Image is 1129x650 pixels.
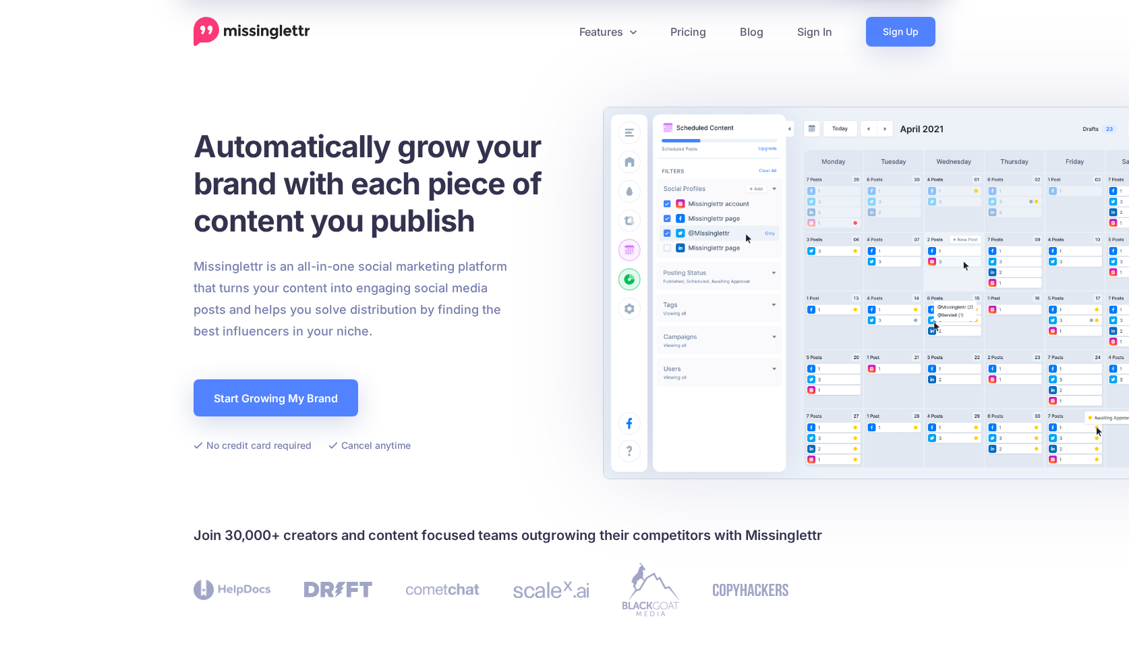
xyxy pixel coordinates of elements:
[194,437,312,454] li: No credit card required
[194,256,508,342] p: Missinglettr is an all-in-one social marketing platform that turns your content into engaging soc...
[328,437,411,454] li: Cancel anytime
[654,17,723,47] a: Pricing
[194,524,935,546] h4: Join 30,000+ creators and content focused teams outgrowing their competitors with Missinglettr
[723,17,780,47] a: Blog
[194,379,358,416] a: Start Growing My Brand
[194,128,575,239] h1: Automatically grow your brand with each piece of content you publish
[194,17,310,47] a: Home
[780,17,849,47] a: Sign In
[866,17,935,47] a: Sign Up
[562,17,654,47] a: Features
